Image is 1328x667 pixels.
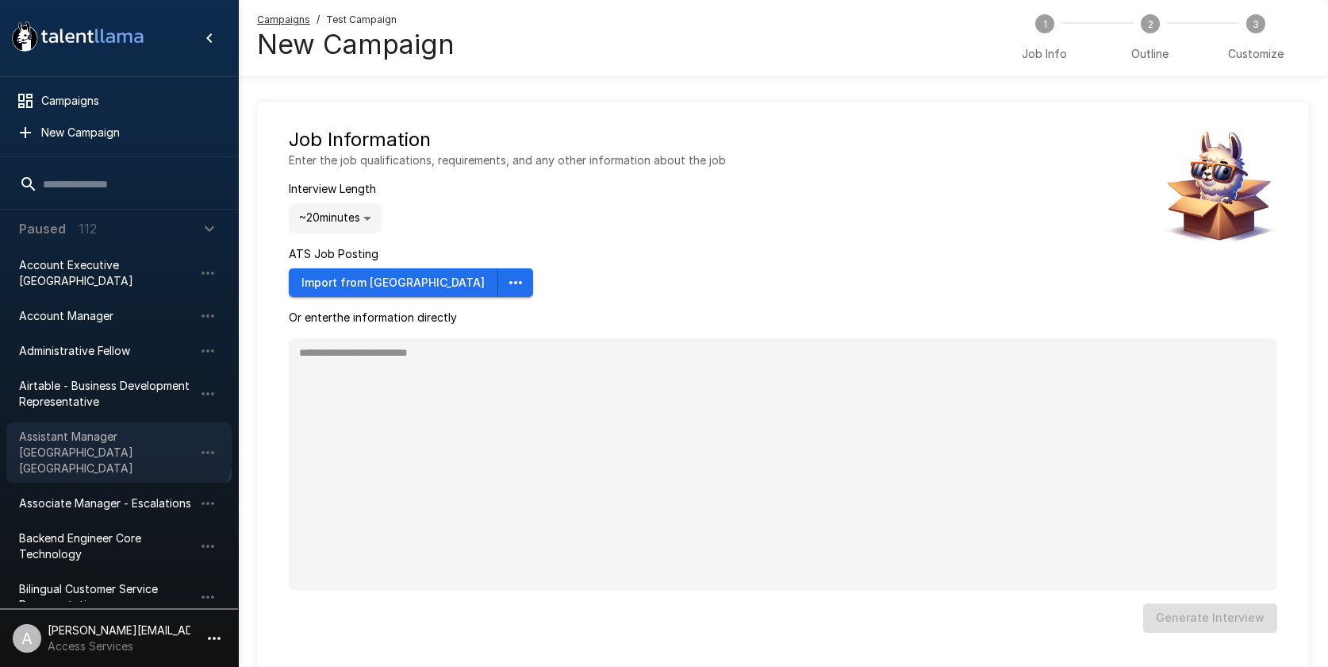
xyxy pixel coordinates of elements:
[289,310,1277,326] p: Or enter the information directly
[257,13,310,25] u: Campaigns
[289,246,533,262] p: ATS Job Posting
[289,127,726,152] h5: Job Information
[326,12,397,28] span: Test Campaign
[317,12,320,28] span: /
[1158,127,1277,246] img: Animated document
[289,268,498,298] button: Import from [GEOGRAPHIC_DATA]
[289,152,726,168] p: Enter the job qualifications, requirements, and any other information about the job
[257,28,455,61] h4: New Campaign
[289,203,382,233] div: ~ 20 minutes
[289,181,382,197] p: Interview Length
